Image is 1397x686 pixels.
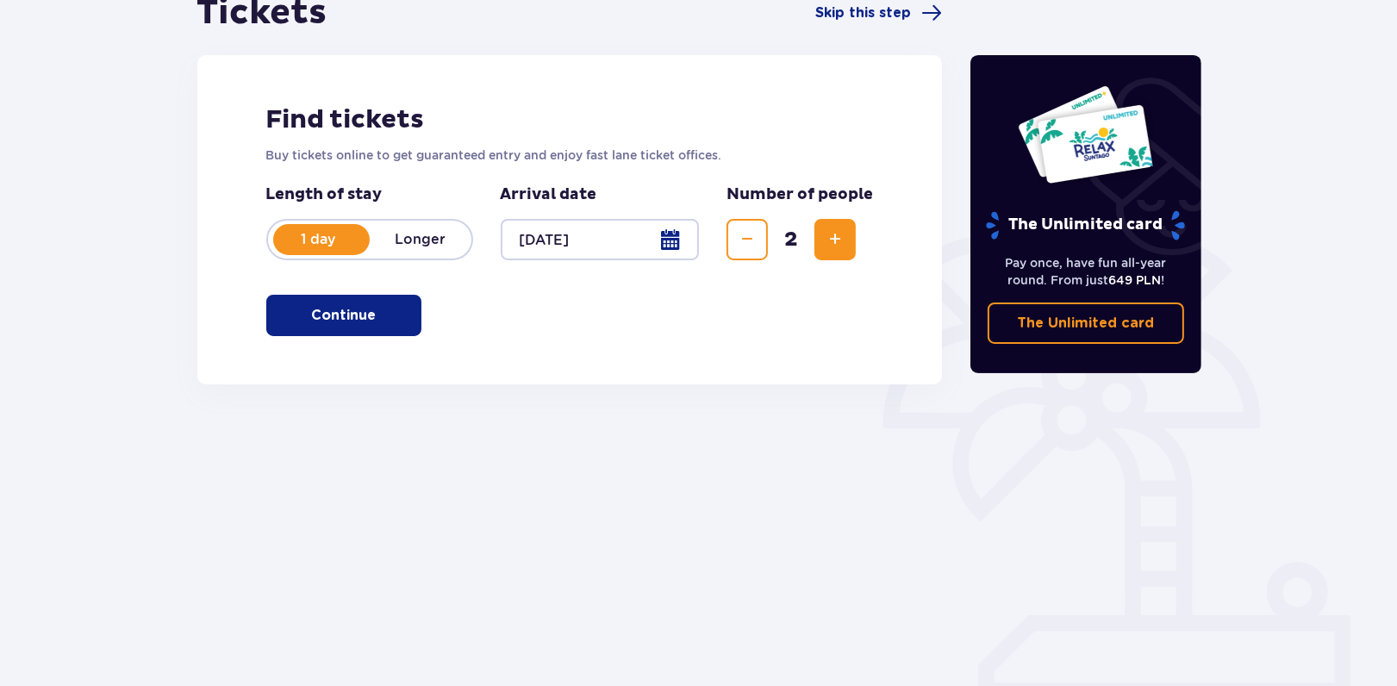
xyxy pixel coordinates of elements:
span: 649 PLN [1108,273,1161,287]
button: Increase [814,219,856,260]
a: Skip this step [815,3,942,23]
p: Arrival date [501,184,597,205]
img: Two entry cards to Suntago with the word 'UNLIMITED RELAX', featuring a white background with tro... [1017,84,1154,184]
p: The Unlimited card [1017,314,1154,333]
p: Longer [370,230,471,249]
p: Length of stay [266,184,473,205]
button: Continue [266,295,421,336]
p: 1 day [268,230,370,249]
span: 2 [771,227,811,253]
h2: Find tickets [266,103,874,136]
a: The Unlimited card [988,302,1184,344]
p: Continue [311,306,376,325]
p: Buy tickets online to get guaranteed entry and enjoy fast lane ticket offices. [266,147,874,164]
button: Decrease [727,219,768,260]
span: Skip this step [815,3,911,22]
p: Pay once, have fun all-year round. From just ! [988,254,1184,289]
p: Number of people [727,184,873,205]
p: The Unlimited card [984,210,1187,240]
